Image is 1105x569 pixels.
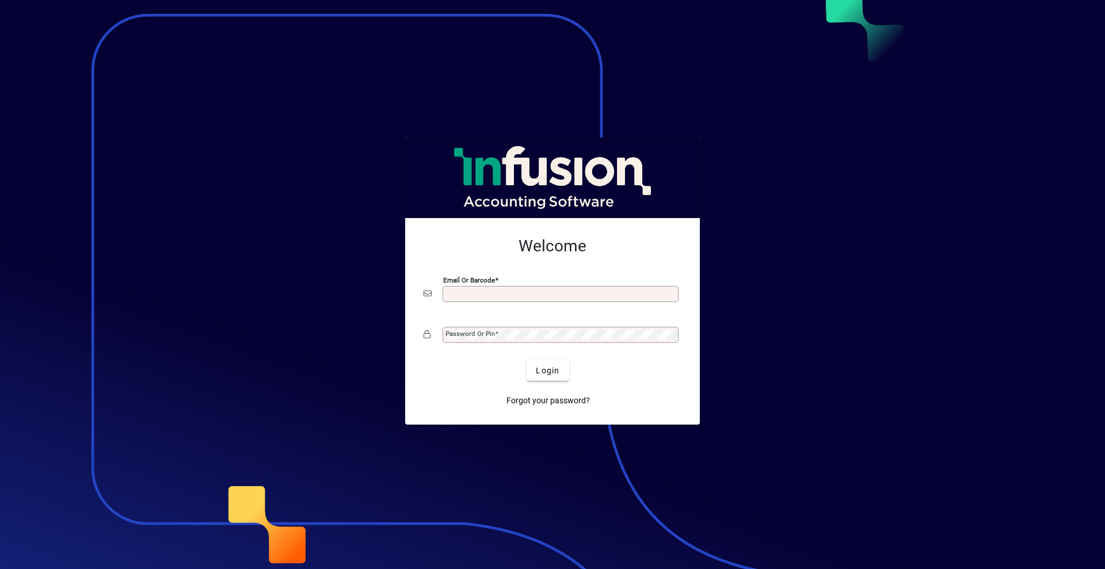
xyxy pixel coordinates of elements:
[443,276,495,284] mat-label: Email or Barcode
[502,390,595,411] a: Forgot your password?
[536,365,559,377] span: Login
[506,395,590,407] span: Forgot your password?
[424,236,681,256] h2: Welcome
[527,360,569,381] button: Login
[445,330,495,338] mat-label: Password or Pin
